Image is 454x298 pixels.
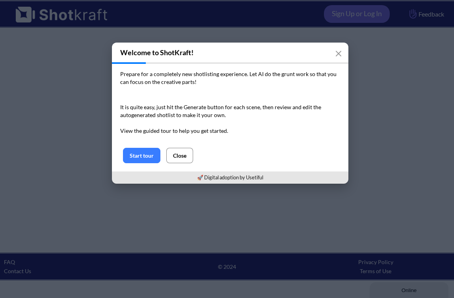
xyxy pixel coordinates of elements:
button: Close [166,148,193,163]
a: 🚀 Digital adoption by Usetiful [197,174,263,181]
button: Start tour [123,148,160,163]
h3: Welcome to ShotKraft! [112,43,348,62]
p: It is quite easy, just hit the Generate button for each scene, then review and edit the autogener... [120,103,340,135]
div: Online [6,7,73,13]
span: Prepare for a completely new shotlisting experience. [120,71,248,77]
